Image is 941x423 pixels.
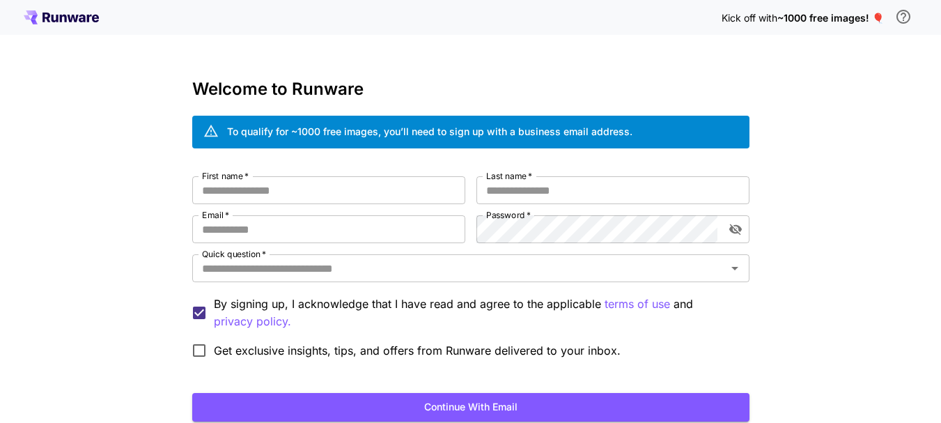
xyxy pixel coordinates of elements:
p: terms of use [605,295,670,313]
label: Password [486,209,531,221]
button: Open [725,259,745,278]
label: First name [202,170,249,182]
button: Continue with email [192,393,749,422]
label: Last name [486,170,532,182]
label: Email [202,209,229,221]
span: Kick off with [722,12,777,24]
p: By signing up, I acknowledge that I have read and agree to the applicable and [214,295,738,330]
button: By signing up, I acknowledge that I have read and agree to the applicable terms of use and [214,313,291,330]
h3: Welcome to Runware [192,79,749,99]
p: privacy policy. [214,313,291,330]
button: In order to qualify for free credit, you need to sign up with a business email address and click ... [889,3,917,31]
span: Get exclusive insights, tips, and offers from Runware delivered to your inbox. [214,342,621,359]
button: By signing up, I acknowledge that I have read and agree to the applicable and privacy policy. [605,295,670,313]
label: Quick question [202,248,266,260]
button: toggle password visibility [723,217,748,242]
span: ~1000 free images! 🎈 [777,12,884,24]
div: To qualify for ~1000 free images, you’ll need to sign up with a business email address. [227,124,632,139]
